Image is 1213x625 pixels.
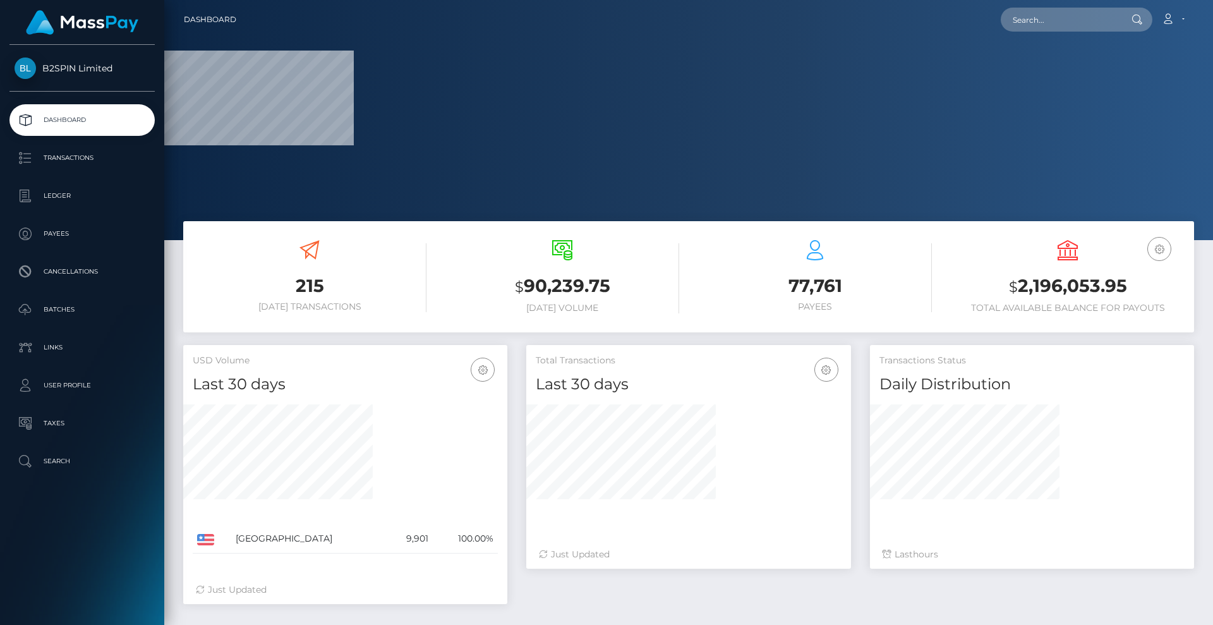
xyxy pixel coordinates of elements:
small: $ [1009,278,1018,296]
h4: Last 30 days [536,373,841,396]
input: Search... [1001,8,1119,32]
p: User Profile [15,376,150,395]
h3: 90,239.75 [445,274,679,300]
p: Links [15,338,150,357]
p: Search [15,452,150,471]
h5: Transactions Status [879,355,1185,367]
h6: [DATE] Volume [445,303,679,313]
a: Search [9,446,155,477]
h6: Total Available Balance for Payouts [951,303,1185,313]
p: Ledger [15,186,150,205]
a: User Profile [9,370,155,401]
h4: Daily Distribution [879,373,1185,396]
a: Cancellations [9,256,155,288]
td: [GEOGRAPHIC_DATA] [231,525,387,554]
a: Dashboard [184,6,236,33]
p: Dashboard [15,111,150,130]
td: 100.00% [433,525,498,554]
a: Dashboard [9,104,155,136]
h3: 77,761 [698,274,932,298]
h6: [DATE] Transactions [193,301,426,312]
p: Payees [15,224,150,243]
p: Transactions [15,149,150,167]
a: Links [9,332,155,363]
a: Ledger [9,180,155,212]
h5: USD Volume [193,355,498,367]
img: US.png [197,534,214,545]
a: Payees [9,218,155,250]
span: B2SPIN Limited [9,63,155,74]
p: Cancellations [15,262,150,281]
img: MassPay Logo [26,10,138,35]
h6: Payees [698,301,932,312]
a: Batches [9,294,155,325]
div: Just Updated [539,548,838,561]
img: B2SPIN Limited [15,58,36,79]
td: 9,901 [387,525,432,554]
div: Last hours [883,548,1181,561]
h3: 2,196,053.95 [951,274,1185,300]
small: $ [515,278,524,296]
a: Transactions [9,142,155,174]
h5: Total Transactions [536,355,841,367]
a: Taxes [9,408,155,439]
h3: 215 [193,274,426,298]
p: Batches [15,300,150,319]
div: Just Updated [196,583,495,597]
h4: Last 30 days [193,373,498,396]
p: Taxes [15,414,150,433]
